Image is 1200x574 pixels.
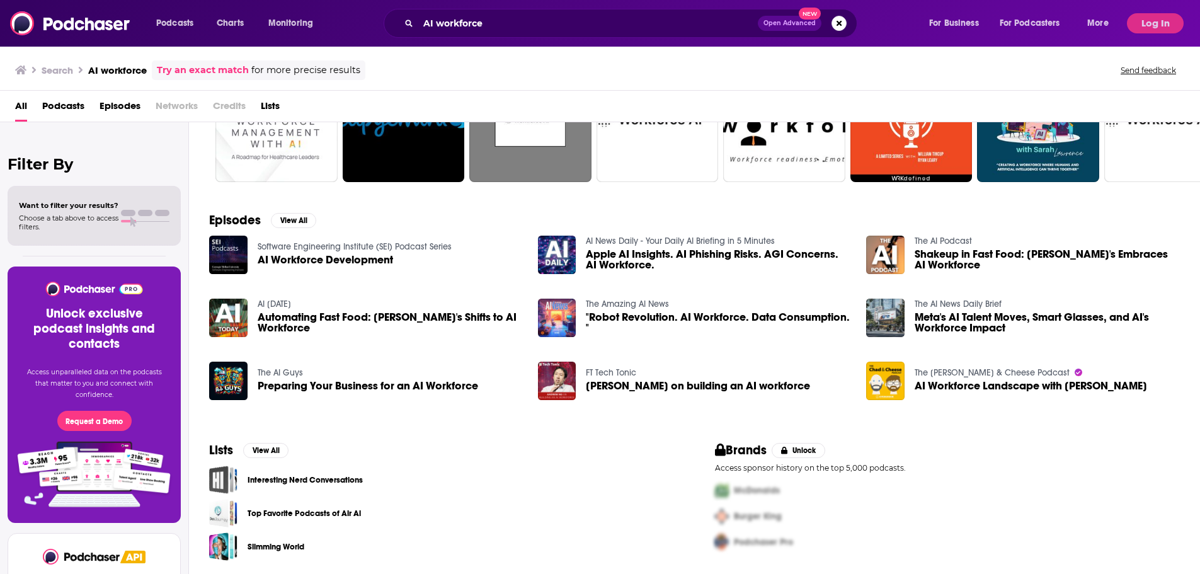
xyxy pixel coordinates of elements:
[258,299,291,309] a: AI Today
[261,96,280,122] a: Lists
[209,212,261,228] h2: Episodes
[915,299,1002,309] a: The AI News Daily Brief
[258,312,523,333] a: Automating Fast Food: Wendy's Shifts to AI Workforce
[1127,13,1184,33] button: Log In
[42,64,73,76] h3: Search
[866,362,905,400] img: AI Workforce Landscape with Lord Nat Wei
[866,236,905,274] img: Shakeup in Fast Food: Wendy's Embraces AI Workforce
[156,96,198,122] span: Networks
[866,299,905,337] img: Meta's AI Talent Moves, Smart Glasses, and AI's Workforce Impact
[915,381,1147,391] a: AI Workforce Landscape with Lord Nat Wei
[209,442,233,458] h2: Lists
[915,236,972,246] a: The AI Podcast
[19,214,118,231] span: Choose a tab above to access filters.
[209,466,237,494] a: Interesting Nerd Conversations
[991,13,1078,33] button: open menu
[156,14,193,32] span: Podcasts
[586,236,775,246] a: AI News Daily - Your Daily AI Briefing in 5 Minutes
[147,13,210,33] button: open menu
[45,282,144,296] img: Podchaser - Follow, Share and Rate Podcasts
[538,299,576,337] img: "Robot Revolution. AI Workforce. Data Consumption. "
[209,13,251,33] a: Charts
[209,236,248,274] img: AI Workforce Development
[8,155,181,173] h2: Filter By
[13,441,175,508] img: Pro Features
[243,443,289,458] button: View All
[799,8,821,20] span: New
[734,537,793,548] span: Podchaser Pro
[418,13,758,33] input: Search podcasts, credits, & more...
[209,442,289,458] a: ListsView All
[915,367,1070,378] a: The Chad & Cheese Podcast
[915,249,1180,270] span: Shakeup in Fast Food: [PERSON_NAME]'s Embraces AI Workforce
[715,442,767,458] h2: Brands
[586,381,810,391] a: Andrew Ng on building an AI workforce
[23,367,166,401] p: Access unparalleled data on the podcasts that matter to you and connect with confidence.
[586,249,851,270] a: Apple AI Insights. AI Phishing Risks. AGI Concerns. AI Workforce.
[43,549,121,565] img: Podchaser - Follow, Share and Rate Podcasts
[88,64,147,76] h3: AI workforce
[271,213,316,228] button: View All
[209,362,248,400] img: Preparing Your Business for an AI Workforce
[758,16,821,31] button: Open AdvancedNew
[217,14,244,32] span: Charts
[586,381,810,391] span: [PERSON_NAME] on building an AI workforce
[258,312,523,333] span: Automating Fast Food: [PERSON_NAME]'s Shifts to AI Workforce
[1087,14,1109,32] span: More
[120,551,146,563] img: Podchaser API banner
[268,14,313,32] span: Monitoring
[100,96,140,122] a: Episodes
[772,443,825,458] button: Unlock
[586,299,669,309] a: The Amazing AI News
[209,299,248,337] img: Automating Fast Food: Wendy's Shifts to AI Workforce
[710,478,734,503] img: First Pro Logo
[209,532,237,561] a: Slimming World
[915,312,1180,333] a: Meta's AI Talent Moves, Smart Glasses, and AI's Workforce Impact
[258,241,452,252] a: Software Engineering Institute (SEI) Podcast Series
[157,63,249,77] a: Try an exact match
[258,381,478,391] a: Preparing Your Business for an AI Workforce
[710,503,734,529] img: Second Pro Logo
[586,312,851,333] span: "Robot Revolution. AI Workforce. Data Consumption. "
[710,529,734,555] img: Third Pro Logo
[209,212,316,228] a: EpisodesView All
[538,362,576,400] img: Andrew Ng on building an AI workforce
[260,13,329,33] button: open menu
[734,485,780,496] span: McDonalds
[715,463,1180,473] p: Access sponsor history on the top 5,000 podcasts.
[209,499,237,527] a: Top Favorite Podcasts of Air Ai
[1000,14,1060,32] span: For Podcasters
[258,255,393,265] a: AI Workforce Development
[19,201,118,210] span: Want to filter your results?
[42,96,84,122] a: Podcasts
[248,540,304,554] a: Slimming World
[248,507,361,520] a: Top Favorite Podcasts of Air Ai
[23,306,166,352] h3: Unlock exclusive podcast insights and contacts
[213,96,246,122] span: Credits
[920,13,995,33] button: open menu
[10,11,131,35] img: Podchaser - Follow, Share and Rate Podcasts
[57,411,132,431] button: Request a Demo
[915,249,1180,270] a: Shakeup in Fast Food: Wendy's Embraces AI Workforce
[1078,13,1124,33] button: open menu
[929,14,979,32] span: For Business
[538,236,576,274] img: Apple AI Insights. AI Phishing Risks. AGI Concerns. AI Workforce.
